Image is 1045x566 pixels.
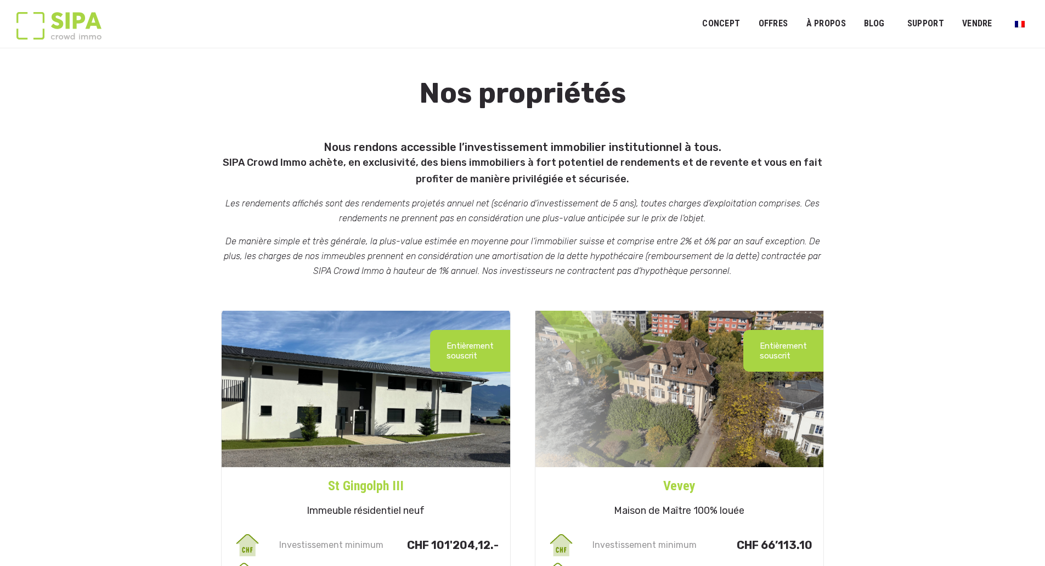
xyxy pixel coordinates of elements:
img: invest_min [546,530,576,560]
em: Les rendements affichés sont des rendements projetés annuel net (scénario d’investissement de 5 a... [225,198,820,223]
p: SIPA Crowd Immo achète, en exclusivité, des biens immobiliers à fort potentiel de rendements et d... [216,154,829,188]
h5: Maison de Maître 100% louée [535,496,824,530]
p: CHF 101'204,12.- [388,540,499,550]
img: Logo [16,12,101,40]
a: Blog [857,12,892,36]
a: Concept [695,12,747,36]
nav: Menu principal [702,10,1029,37]
a: St Gingolph III [222,467,510,496]
p: Investissement minimum [277,540,388,550]
p: Entièrement souscrit [760,341,807,361]
em: De manière simple et très générale, la plus-value estimée en moyenne pour l’immobilier suisse et ... [224,236,821,276]
a: OFFRES [751,12,795,36]
a: VENDRE [955,12,999,36]
h1: Nos propriétés [216,78,829,135]
a: À PROPOS [799,12,853,36]
img: Français [1015,21,1025,27]
a: SUPPORT [900,12,951,36]
p: Investissement minimum [590,540,701,550]
img: st-gin-iii [222,311,510,467]
a: Vevey [535,467,824,496]
a: Passer à [1008,13,1032,34]
h5: Nous rendons accessible l’investissement immobilier institutionnel à tous. [216,136,829,188]
p: CHF 66’113.10 [702,540,812,550]
h5: Immeuble résidentiel neuf [222,496,510,530]
img: invest_min [233,530,262,560]
p: Entièrement souscrit [447,341,494,361]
